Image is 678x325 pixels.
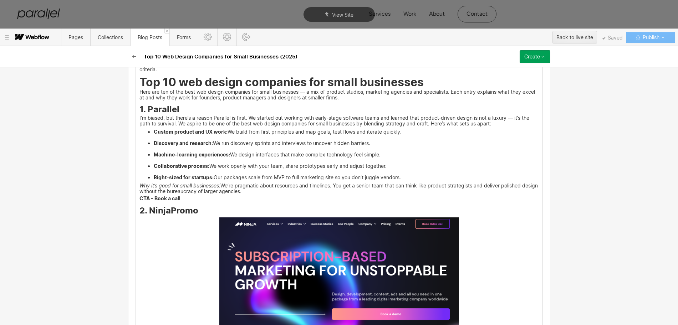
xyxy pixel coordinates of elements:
[641,32,659,43] span: Publish
[154,163,539,175] li: We work openly with your team, share prototypes early and adjust together.
[139,75,424,89] strong: Top 10 web design companies for small businesses
[626,32,675,43] button: Publish
[144,55,297,59] h2: Top 10 Web Design Companies for Small Businesses (2025)
[154,163,209,169] strong: Collaborative process:
[154,152,539,163] li: We design interfaces that make complex technology feel simple.
[154,174,214,180] strong: Right‑sized for startups:
[139,195,180,201] strong: CTA - Book a call
[154,140,539,152] li: We run discovery sprints and interviews to uncover hidden barriers.
[139,116,539,127] p: I’m biased, but there’s a reason Parallel is first. We started out working with early‑stage softw...
[139,90,539,100] p: Here are ten of the best web design companies for small businesses — a mix of product studios, ma...
[524,54,540,60] div: Create
[139,104,179,114] strong: 1. Parallel
[520,50,550,63] button: Create
[139,182,220,189] em: Why it’s good for small businesses:
[154,175,539,180] li: Our packages scale from MVP to full marketing site so you don’t juggle vendors.
[138,34,162,40] span: Blog Posts
[552,31,597,43] button: Back to live site
[154,140,213,146] strong: Discovery and research:
[602,36,623,40] span: Saved
[154,129,228,135] strong: Custom product and UX work:
[139,184,539,194] p: We’re pragmatic about resources and timelines. You get a senior team that can think like product ...
[98,34,123,40] span: Collections
[154,151,230,158] strong: Machine‑learning experiences:
[164,29,169,33] a: Close 'Blog Posts' tab
[556,32,593,43] div: Back to live site
[154,129,539,140] li: We build from first principles and map goals, test flows and iterate quickly.
[139,205,198,216] strong: 2. NinjaPromo
[332,12,353,18] span: View Site
[177,34,191,40] span: Forms
[68,34,83,40] span: Pages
